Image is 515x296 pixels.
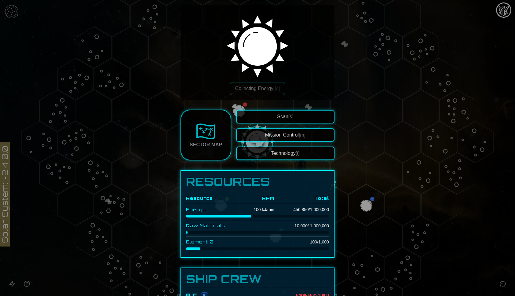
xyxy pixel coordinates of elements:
[186,204,240,215] td: Energy
[236,147,334,160] button: Technology[t]
[274,204,329,215] td: 456,850 / 1,000,000
[274,193,329,204] th: Total
[240,204,274,215] td: 100 kJ/min
[299,132,305,137] span: [m]
[236,110,334,123] button: Scan[s]
[190,141,222,148] div: Sector Map
[296,151,300,156] span: [t]
[274,220,329,232] td: 10,000 / 1,000,000
[230,82,285,95] button: Collecting Energy [c]
[186,193,240,204] th: Resource
[236,128,334,142] button: Mission Control[m]
[186,220,240,232] td: Raw Materials
[221,7,294,79] img: Star
[288,114,294,119] span: [s]
[240,193,274,204] th: RPM
[277,114,293,119] span: Scan
[181,110,231,160] a: Sector Map
[186,273,329,285] h3: Ship Crew
[196,122,216,141] img: Sector
[275,86,280,91] span: [c]
[186,176,329,188] h1: Resources
[274,236,329,248] td: 100 / 1,000
[186,236,240,248] td: Element 0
